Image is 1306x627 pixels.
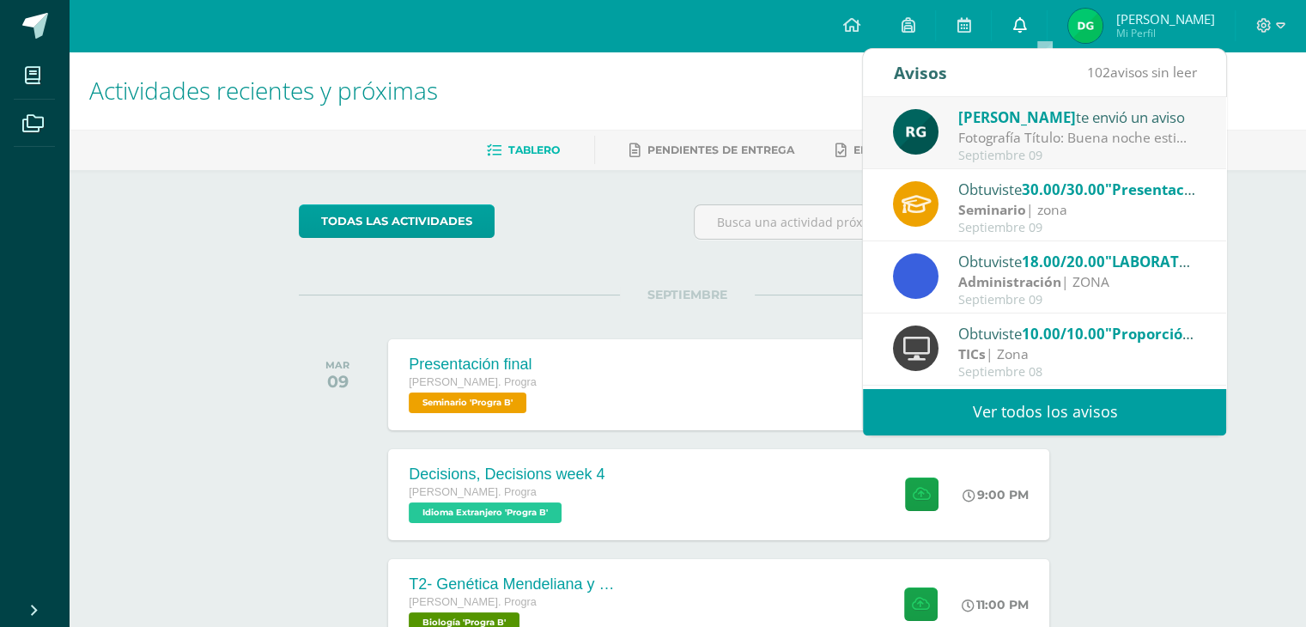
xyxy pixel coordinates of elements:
[958,293,1197,307] div: Septiembre 09
[958,149,1197,163] div: Septiembre 09
[853,143,930,156] span: Entregadas
[1086,63,1196,82] span: avisos sin leer
[409,393,526,413] span: Seminario 'Progra B'
[1022,324,1105,344] span: 10.00/10.00
[695,205,1075,239] input: Busca una actividad próxima aquí...
[958,221,1197,235] div: Septiembre 09
[508,143,560,156] span: Tablero
[1105,324,1259,344] span: "Proporción y escala"
[325,371,349,392] div: 09
[958,272,1197,292] div: | ZONA
[958,178,1197,200] div: Obtuviste en
[325,359,349,371] div: MAR
[629,137,794,164] a: Pendientes de entrega
[620,287,755,302] span: SEPTIEMBRE
[963,487,1029,502] div: 9:00 PM
[958,365,1197,380] div: Septiembre 08
[647,143,794,156] span: Pendientes de entrega
[962,597,1029,612] div: 11:00 PM
[1115,26,1214,40] span: Mi Perfil
[958,200,1197,220] div: | zona
[409,575,615,594] div: T2- Genética Mendeliana y sus aplicaciones
[299,204,495,238] a: todas las Actividades
[409,376,536,388] span: [PERSON_NAME]. Progra
[1115,10,1214,27] span: [PERSON_NAME]
[958,322,1197,344] div: Obtuviste en
[1068,9,1103,43] img: b3b98cb406476e806971b05b809a08ff.png
[409,466,604,484] div: Decisions, Decisions week 4
[487,137,560,164] a: Tablero
[958,107,1076,127] span: [PERSON_NAME]
[409,356,536,374] div: Presentación final
[958,344,986,363] strong: TICs
[89,74,438,107] span: Actividades recientes y próximas
[958,344,1197,364] div: | Zona
[409,502,562,523] span: Idioma Extranjero 'Progra B'
[1105,180,1249,199] span: "Presentación final"
[863,388,1226,435] a: Ver todos los avisos
[958,106,1197,128] div: te envió un aviso
[409,486,536,498] span: [PERSON_NAME]. Progra
[1022,180,1105,199] span: 30.00/30.00
[958,200,1026,219] strong: Seminario
[1086,63,1109,82] span: 102
[958,250,1197,272] div: Obtuviste en
[958,128,1197,148] div: Fotografía Título: Buena noche estimados estudiantes, espero que se encuentren bien. Les recuerdo...
[835,137,930,164] a: Entregadas
[1022,252,1105,271] span: 18.00/20.00
[409,596,536,608] span: [PERSON_NAME]. Progra
[893,49,946,96] div: Avisos
[958,272,1061,291] strong: Administración
[893,109,938,155] img: 24ef3269677dd7dd963c57b86ff4a022.png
